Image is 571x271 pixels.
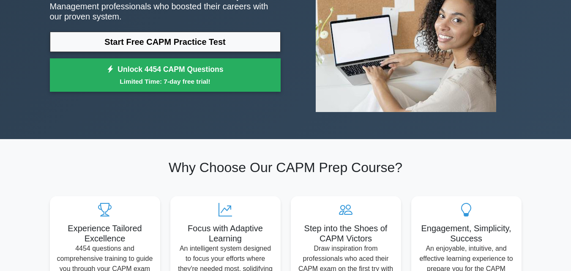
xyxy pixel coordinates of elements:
[60,77,270,86] small: Limited Time: 7-day free trial!
[50,32,281,52] a: Start Free CAPM Practice Test
[50,159,522,175] h2: Why Choose Our CAPM Prep Course?
[298,223,394,244] h5: Step into the Shoes of CAPM Victors
[418,223,515,244] h5: Engagement, Simplicity, Success
[177,223,274,244] h5: Focus with Adaptive Learning
[57,223,153,244] h5: Experience Tailored Excellence
[50,58,281,92] a: Unlock 4454 CAPM QuestionsLimited Time: 7-day free trial!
